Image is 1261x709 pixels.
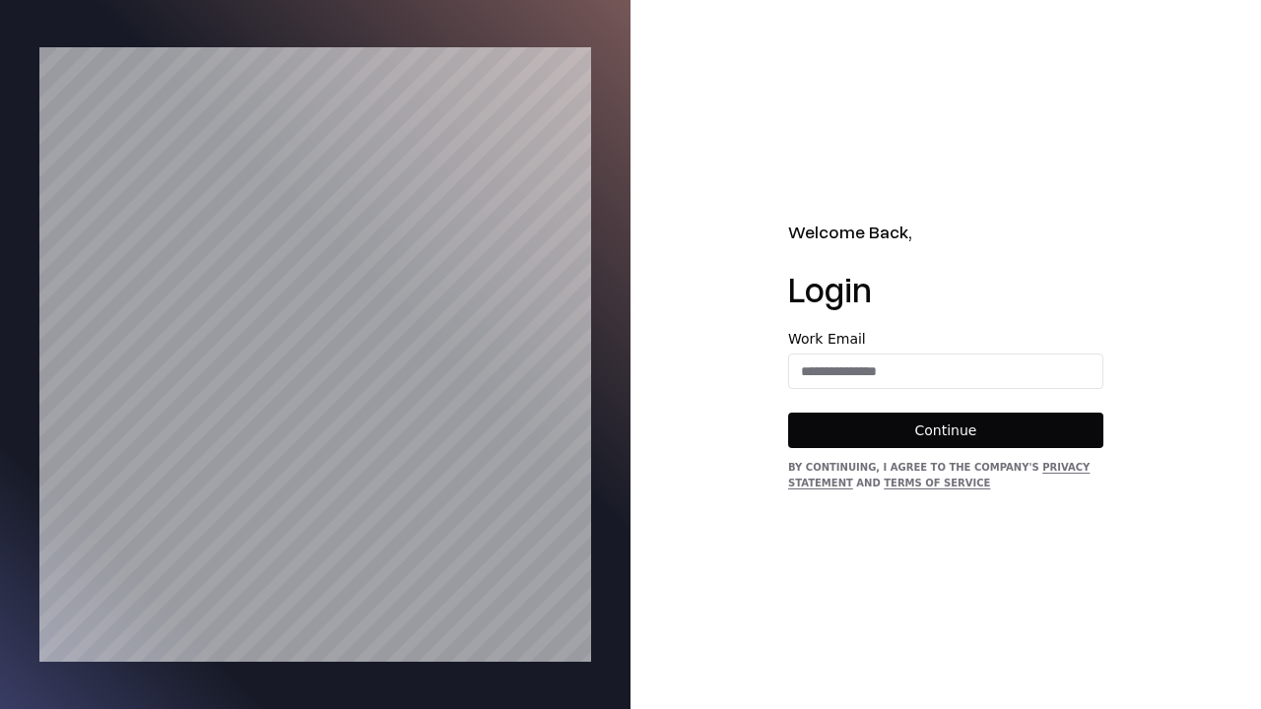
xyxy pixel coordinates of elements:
a: Terms of Service [884,478,990,488]
button: Continue [788,413,1103,448]
a: Privacy Statement [788,462,1090,488]
h2: Welcome Back, [788,219,1103,245]
div: By continuing, I agree to the Company's and [788,460,1103,491]
h1: Login [788,269,1103,308]
label: Work Email [788,332,1103,346]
